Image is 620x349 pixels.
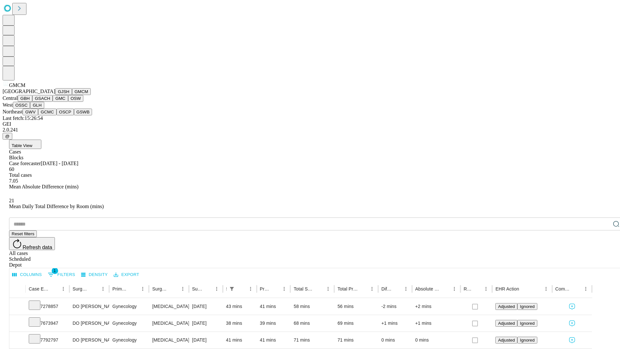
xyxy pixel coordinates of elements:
span: Adjusted [498,338,515,343]
button: GCMC [38,109,57,115]
span: West [3,102,13,108]
div: DO [PERSON_NAME] [PERSON_NAME] [73,315,106,332]
span: Case forecaster [9,161,41,166]
span: Mean Daily Total Difference by Room (mins) [9,204,104,209]
button: Expand [13,335,22,346]
button: Adjusted [495,303,517,310]
div: Surgeon Name [73,286,89,291]
div: 56 mins [337,298,375,315]
button: Sort [89,284,98,293]
div: 41 mins [260,298,287,315]
div: 58 mins [294,298,331,315]
button: Menu [59,284,68,293]
button: Ignored [517,303,537,310]
div: 1 active filter [227,284,236,293]
button: Sort [50,284,59,293]
div: [MEDICAL_DATA] WITH [MEDICAL_DATA] AND/OR [MEDICAL_DATA] WITH OR WITHOUT D&C [152,298,185,315]
span: Central [3,95,18,101]
button: OSCP [57,109,74,115]
div: GEI [3,121,617,127]
div: Surgery Date [192,286,202,291]
button: Export [112,270,141,280]
button: Adjusted [495,320,517,327]
div: Total Predicted Duration [337,286,358,291]
button: GSACH [32,95,53,102]
div: 2.0.241 [3,127,617,133]
div: 7673947 [29,315,66,332]
div: +2 mins [415,298,457,315]
button: GWV [23,109,38,115]
button: OSSC [13,102,30,109]
div: Gynecology [112,298,146,315]
div: Case Epic Id [29,286,49,291]
span: Reset filters [12,231,34,236]
button: Density [79,270,109,280]
div: Difference [381,286,392,291]
div: 0 mins [415,332,457,348]
div: [DATE] [192,298,220,315]
button: Menu [542,284,551,293]
div: +1 mins [415,315,457,332]
button: Menu [401,284,410,293]
span: Ignored [520,321,534,326]
button: Menu [98,284,108,293]
div: DO [PERSON_NAME] [PERSON_NAME] [73,332,106,348]
div: 39 mins [260,315,287,332]
div: [MEDICAL_DATA] WITH [MEDICAL_DATA] AND/OR [MEDICAL_DATA] WITH OR WITHOUT D&C [152,315,185,332]
button: Table View [9,140,41,149]
span: Ignored [520,338,534,343]
div: 41 mins [226,332,253,348]
button: Sort [237,284,246,293]
button: Menu [178,284,187,293]
div: 71 mins [294,332,331,348]
div: DO [PERSON_NAME] [PERSON_NAME] [73,298,106,315]
div: Total Scheduled Duration [294,286,314,291]
button: Ignored [517,320,537,327]
button: Expand [13,318,22,329]
button: Menu [481,284,491,293]
button: Menu [212,284,221,293]
span: Last fetch: 15:26:54 [3,115,43,121]
button: GLH [30,102,44,109]
span: 60 [9,166,14,172]
button: Menu [280,284,289,293]
span: 7.05 [9,178,18,184]
div: Predicted In Room Duration [260,286,270,291]
button: Show filters [46,270,77,280]
button: OSW [68,95,84,102]
button: Sort [472,284,481,293]
button: Menu [246,284,255,293]
button: Expand [13,301,22,312]
span: GMCM [9,82,26,88]
button: Sort [315,284,324,293]
span: Table View [12,143,32,148]
span: Refresh data [23,245,52,250]
div: Gynecology [112,315,146,332]
button: Sort [392,284,401,293]
button: GBH [18,95,32,102]
span: Ignored [520,304,534,309]
div: 68 mins [294,315,331,332]
div: 38 mins [226,315,253,332]
div: 71 mins [337,332,375,348]
span: Adjusted [498,321,515,326]
button: Ignored [517,337,537,344]
span: 21 [9,198,14,203]
button: Sort [203,284,212,293]
div: 41 mins [260,332,287,348]
button: Reset filters [9,230,37,237]
div: 7278857 [29,298,66,315]
div: EHR Action [495,286,519,291]
button: GMC [53,95,68,102]
div: +1 mins [381,315,409,332]
button: Show filters [227,284,236,293]
button: GJSH [55,88,72,95]
div: [DATE] [192,315,220,332]
span: Total cases [9,172,32,178]
span: Northeast [3,109,23,114]
div: 7792797 [29,332,66,348]
button: Sort [169,284,178,293]
button: Sort [129,284,138,293]
div: Primary Service [112,286,129,291]
span: [DATE] - [DATE] [41,161,78,166]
